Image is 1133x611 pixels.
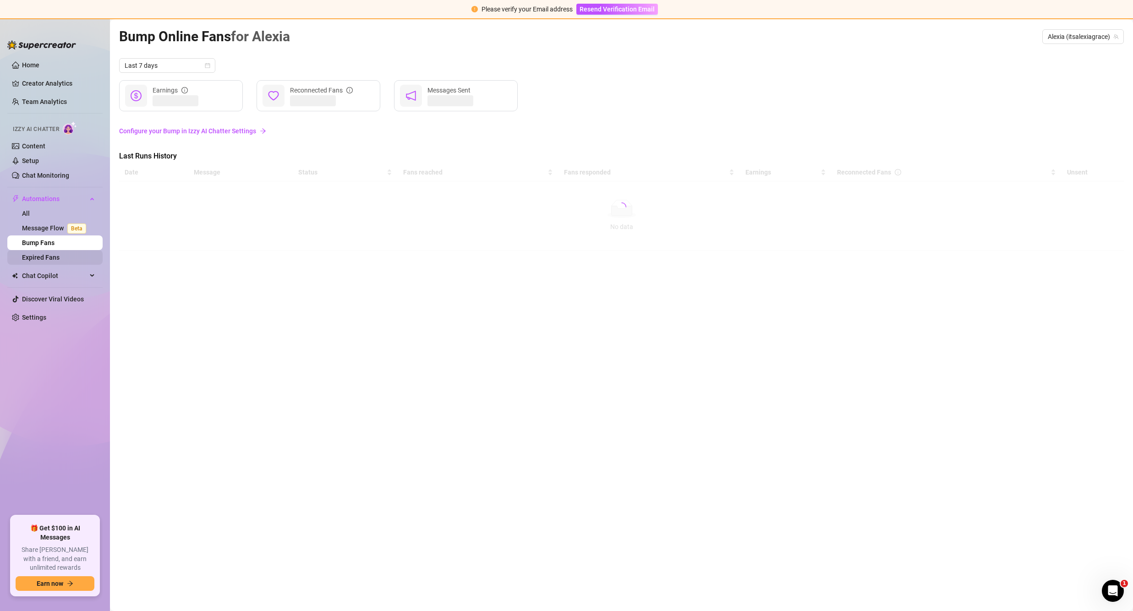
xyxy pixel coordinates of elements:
span: Resend Verification Email [580,5,655,13]
span: loading [617,202,627,212]
span: arrow-right [67,580,73,587]
div: Earnings [153,85,188,95]
a: Creator Analytics [22,76,95,91]
span: Earn now [37,580,63,587]
img: Chat Copilot [12,273,18,279]
span: Last 7 days [125,59,210,72]
a: Chat Monitoring [22,172,69,179]
a: Message FlowBeta [22,224,90,232]
span: Automations [22,191,87,206]
span: team [1113,34,1119,39]
a: Team Analytics [22,98,67,105]
span: Last Runs History [119,151,273,162]
span: thunderbolt [12,195,19,202]
a: Content [22,142,45,150]
span: Beta [67,224,86,234]
a: Setup [22,157,39,164]
a: Settings [22,314,46,321]
span: calendar [205,63,210,68]
span: Chat Copilot [22,268,87,283]
span: Messages Sent [427,87,471,94]
a: Bump Fans [22,239,55,246]
span: arrow-right [260,128,266,134]
a: All [22,210,30,217]
div: Reconnected Fans [290,85,353,95]
span: exclamation-circle [471,6,478,12]
span: notification [405,90,416,101]
span: dollar [131,90,142,101]
article: Bump Online Fans [119,26,290,47]
a: Expired Fans [22,254,60,261]
a: Configure your Bump in Izzy AI Chatter Settingsarrow-right [119,122,1124,140]
span: info-circle [181,87,188,93]
span: Share [PERSON_NAME] with a friend, and earn unlimited rewards [16,546,94,573]
span: Izzy AI Chatter [13,125,59,134]
span: info-circle [346,87,353,93]
span: for Alexia [231,28,290,44]
span: 1 [1121,580,1128,587]
a: Configure your Bump in Izzy AI Chatter Settings [119,126,1124,136]
img: AI Chatter [63,121,77,135]
div: Please verify your Email address [482,4,573,14]
button: Earn nowarrow-right [16,576,94,591]
iframe: Intercom live chat [1102,580,1124,602]
span: heart [268,90,279,101]
a: Discover Viral Videos [22,295,84,303]
span: 🎁 Get $100 in AI Messages [16,524,94,542]
a: Home [22,61,39,69]
button: Resend Verification Email [576,4,658,15]
img: logo-BBDzfeDw.svg [7,40,76,49]
span: Alexia (itsalexiagrace) [1048,30,1118,44]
